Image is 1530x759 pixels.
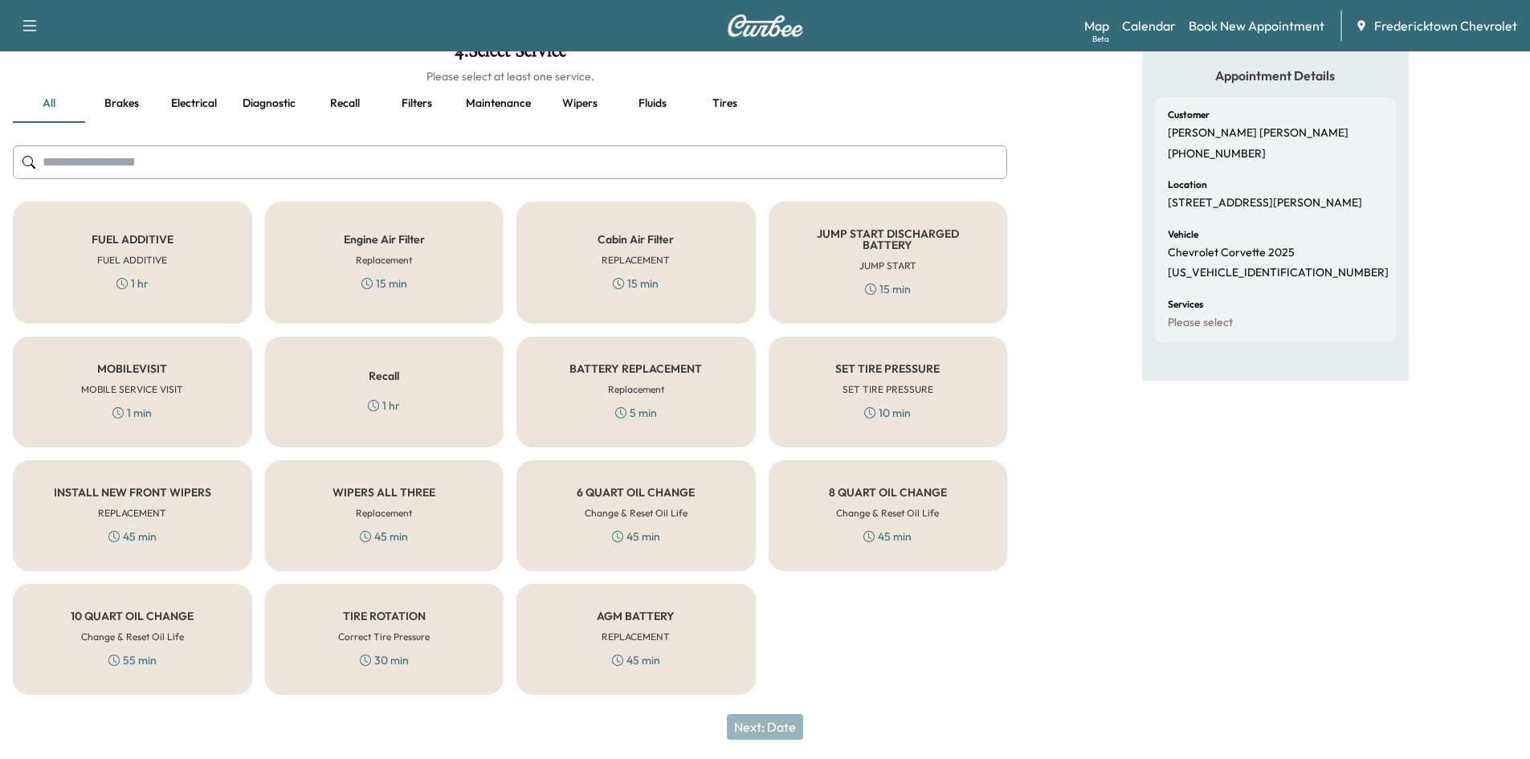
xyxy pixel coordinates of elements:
div: 10 min [864,405,911,421]
div: 15 min [361,275,407,292]
p: [PHONE_NUMBER] [1168,147,1266,161]
h6: MOBILE SERVICE VISIT [81,382,183,397]
h6: Replacement [608,382,664,397]
p: Please select [1168,316,1233,330]
div: 45 min [612,528,660,545]
p: Chevrolet Corvette 2025 [1168,246,1295,260]
h5: Engine Air Filter [344,234,425,245]
h6: Replacement [356,506,412,520]
h5: Recall [369,370,399,382]
h6: Correct Tire Pressure [338,630,430,644]
button: all [13,84,85,123]
button: Fluids [616,84,688,123]
h6: Customer [1168,110,1210,120]
h5: BATTERY REPLACEMENT [569,363,702,374]
h5: AGM BATTERY [597,610,675,622]
div: 45 min [863,528,912,545]
div: 45 min [108,528,157,545]
div: 5 min [615,405,657,421]
button: Electrical [157,84,230,123]
h6: Change & Reset Oil Life [836,506,939,520]
div: 45 min [612,652,660,668]
h1: 4 . Select Service [13,41,1007,68]
div: 1 min [112,405,152,421]
div: 15 min [613,275,659,292]
a: Calendar [1122,16,1176,35]
div: basic tabs example [13,84,1007,123]
span: Fredericktown Chevrolet [1374,16,1517,35]
button: Filters [381,84,453,123]
h5: INSTALL NEW FRONT WIPERS [54,487,211,498]
h5: MOBILEVISIT [97,363,167,374]
h6: Vehicle [1168,230,1198,239]
button: Brakes [85,84,157,123]
h6: Please select at least one service. [13,68,1007,84]
button: Maintenance [453,84,544,123]
a: MapBeta [1084,16,1109,35]
h5: FUEL ADDITIVE [92,234,173,245]
h5: TIRE ROTATION [343,610,426,622]
h6: REPLACEMENT [98,506,166,520]
h5: WIPERS ALL THREE [333,487,435,498]
h5: 8 QUART OIL CHANGE [829,487,947,498]
div: 30 min [360,652,409,668]
h5: JUMP START DISCHARGED BATTERY [795,228,981,251]
div: 15 min [865,281,911,297]
div: 55 min [108,652,157,668]
h6: Location [1168,180,1207,190]
h5: SET TIRE PRESSURE [835,363,940,374]
h6: JUMP START [859,259,916,273]
img: Curbee Logo [727,14,804,37]
div: Beta [1092,33,1109,45]
h5: Cabin Air Filter [598,234,674,245]
button: Tires [688,84,761,123]
h5: 6 QUART OIL CHANGE [577,487,695,498]
a: Book New Appointment [1189,16,1324,35]
h6: Replacement [356,253,412,267]
div: 1 hr [116,275,149,292]
button: Wipers [544,84,616,123]
h6: Change & Reset Oil Life [81,630,184,644]
p: [US_VEHICLE_IDENTIFICATION_NUMBER] [1168,266,1389,280]
p: [PERSON_NAME] [PERSON_NAME] [1168,126,1348,141]
p: [STREET_ADDRESS][PERSON_NAME] [1168,196,1362,210]
h6: SET TIRE PRESSURE [843,382,933,397]
button: Recall [308,84,381,123]
h6: FUEL ADDITIVE [97,253,167,267]
h6: Change & Reset Oil Life [585,506,687,520]
h6: REPLACEMENT [602,253,670,267]
h5: 10 QUART OIL CHANGE [71,610,194,622]
h6: Services [1168,300,1203,309]
h6: REPLACEMENT [602,630,670,644]
button: Diagnostic [230,84,308,123]
div: 45 min [360,528,408,545]
div: 1 hr [368,398,400,414]
h5: Appointment Details [1155,67,1396,84]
